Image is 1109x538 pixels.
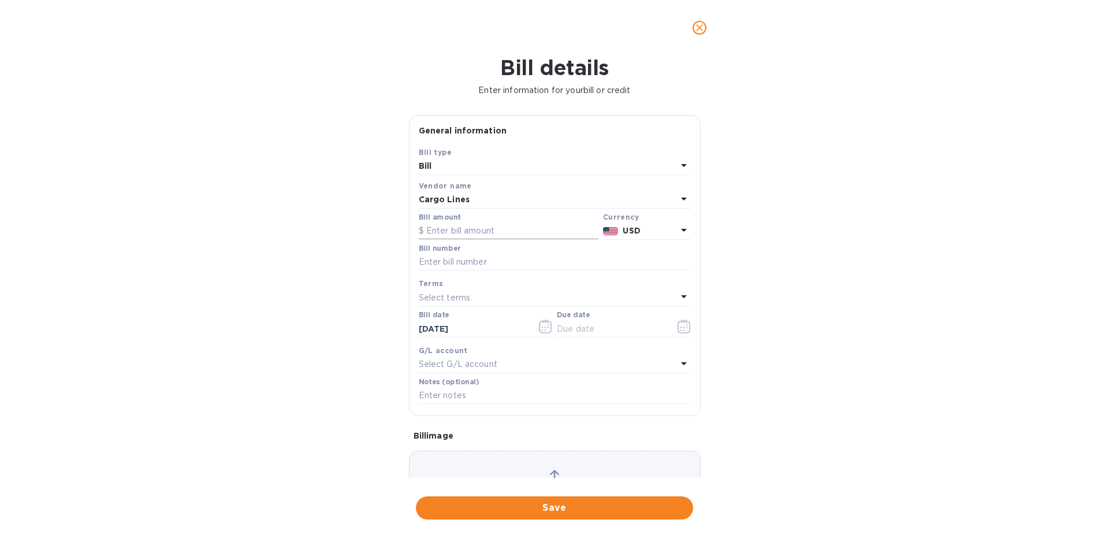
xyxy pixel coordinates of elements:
[9,84,1100,97] p: Enter information for your bill or credit
[419,254,691,271] input: Enter bill number
[419,346,468,355] b: G/L account
[414,430,696,441] p: Bill image
[603,213,639,221] b: Currency
[686,14,713,42] button: close
[419,148,452,157] b: Bill type
[419,292,471,304] p: Select terms
[419,222,598,240] input: $ Enter bill amount
[419,358,497,370] p: Select G/L account
[419,195,470,204] b: Cargo Lines
[419,279,444,288] b: Terms
[419,161,432,170] b: Bill
[425,501,684,515] span: Save
[416,496,693,520] button: Save
[419,320,528,337] input: Select date
[419,126,507,135] b: General information
[603,227,619,235] img: USD
[557,320,666,337] input: Due date
[419,214,460,221] label: Bill amount
[419,379,479,385] label: Notes (optional)
[419,387,691,405] input: Enter notes
[419,312,449,319] label: Bill date
[419,181,472,190] b: Vendor name
[9,55,1100,80] h1: Bill details
[419,245,460,252] label: Bill number
[557,312,590,319] label: Due date
[623,226,640,235] b: USD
